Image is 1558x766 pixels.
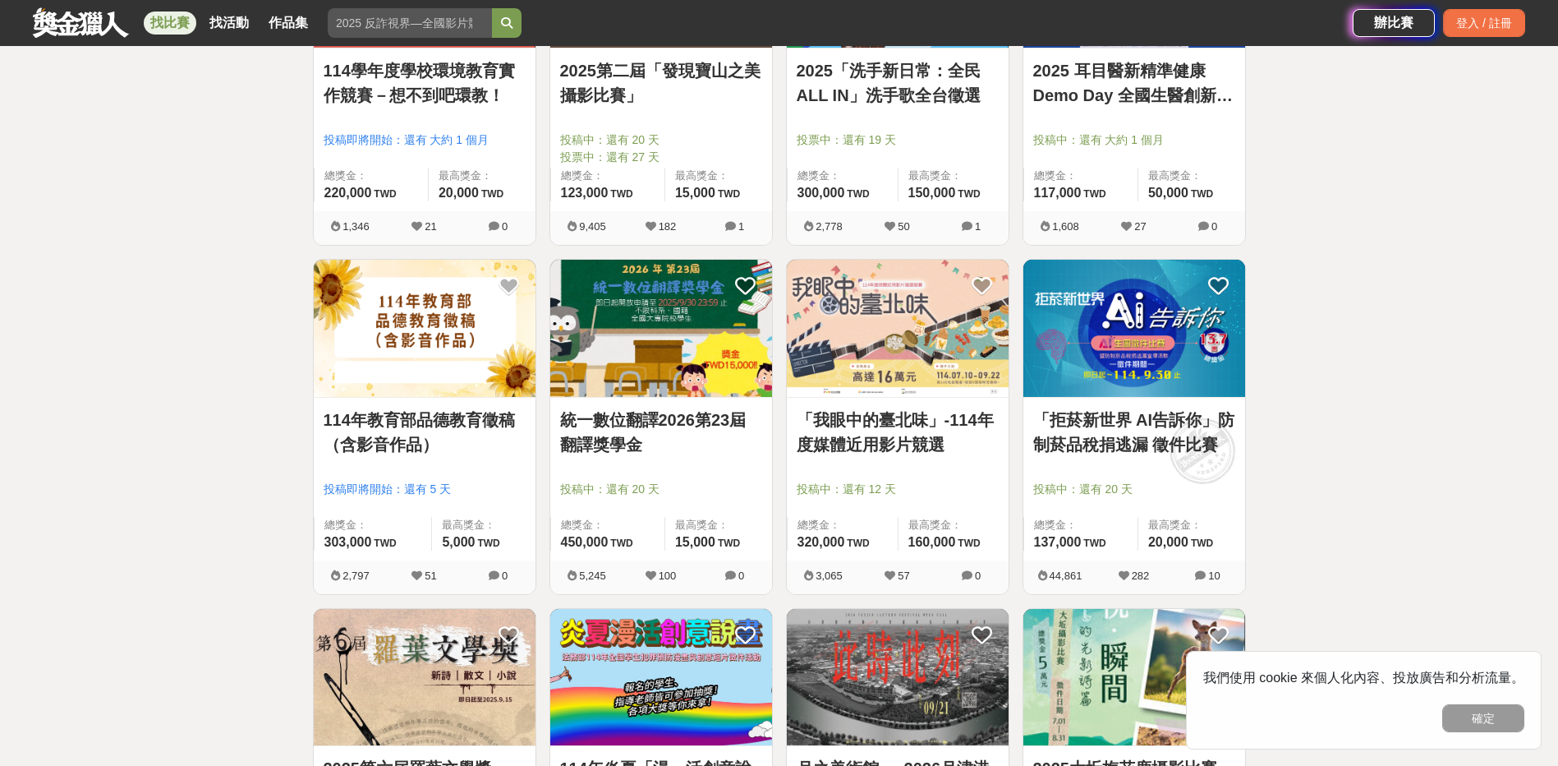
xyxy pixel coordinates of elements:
[1203,671,1524,685] span: 我們使用 cookie 來個人化內容、投放廣告和分析流量。
[1034,517,1128,533] span: 總獎金：
[797,58,999,108] a: 2025「洗手新日常：全民 ALL IN」洗手歌全台徵選
[738,570,744,582] span: 0
[442,517,525,533] span: 最高獎金：
[797,517,888,533] span: 總獎金：
[1033,481,1235,498] span: 投稿中：還有 20 天
[787,260,1009,397] img: Cover Image
[797,168,888,184] span: 總獎金：
[550,260,772,397] img: Cover Image
[1443,9,1525,37] div: 登入 / 註冊
[560,132,762,149] span: 投稿中：還有 20 天
[560,149,762,166] span: 投票中：還有 27 天
[560,408,762,457] a: 統一數位翻譯2026第23屆翻譯獎學金
[1083,538,1105,549] span: TWD
[550,609,772,746] img: Cover Image
[560,481,762,498] span: 投稿中：還有 20 天
[797,535,845,549] span: 320,000
[797,132,999,149] span: 投票中：還有 19 天
[1148,168,1235,184] span: 最高獎金：
[1034,535,1082,549] span: 137,000
[797,481,999,498] span: 投稿中：還有 12 天
[1148,517,1235,533] span: 最高獎金：
[439,168,526,184] span: 最高獎金：
[1132,570,1150,582] span: 282
[797,408,999,457] a: 「我眼中的臺北味」-114年度媒體近用影片競選
[610,538,632,549] span: TWD
[1034,168,1128,184] span: 總獎金：
[908,517,999,533] span: 最高獎金：
[1023,260,1245,397] img: Cover Image
[324,132,526,149] span: 投稿即將開始：還有 大約 1 個月
[1034,186,1082,200] span: 117,000
[314,609,535,747] a: Cover Image
[324,58,526,108] a: 114學年度學校環境教育實作競賽－想不到吧環教！
[561,168,655,184] span: 總獎金：
[144,12,196,35] a: 找比賽
[908,168,999,184] span: 最高獎金：
[1148,186,1188,200] span: 50,000
[324,535,372,549] span: 303,000
[324,517,422,533] span: 總獎金：
[610,188,632,200] span: TWD
[975,220,981,233] span: 1
[1191,188,1213,200] span: TWD
[1211,220,1217,233] span: 0
[1442,704,1524,732] button: 確定
[816,570,843,582] span: 3,065
[324,408,526,457] a: 114年教育部品德教育徵稿（含影音作品）
[975,570,981,582] span: 0
[502,220,508,233] span: 0
[342,570,370,582] span: 2,797
[425,220,436,233] span: 21
[477,538,499,549] span: TWD
[787,609,1009,747] a: Cover Image
[1033,408,1235,457] a: 「拒菸新世界 AI告訴你」防制菸品稅捐逃漏 徵件比賽
[374,188,396,200] span: TWD
[439,186,479,200] span: 20,000
[324,168,418,184] span: 總獎金：
[675,168,762,184] span: 最高獎金：
[718,188,740,200] span: TWD
[579,570,606,582] span: 5,245
[203,12,255,35] a: 找活動
[1052,220,1079,233] span: 1,608
[314,260,535,397] img: Cover Image
[1134,220,1146,233] span: 27
[374,538,396,549] span: TWD
[1083,188,1105,200] span: TWD
[787,609,1009,746] img: Cover Image
[324,186,372,200] span: 220,000
[1023,609,1245,746] img: Cover Image
[561,535,609,549] span: 450,000
[262,12,315,35] a: 作品集
[342,220,370,233] span: 1,346
[675,517,762,533] span: 最高獎金：
[958,538,980,549] span: TWD
[738,220,744,233] span: 1
[1033,58,1235,108] a: 2025 耳目醫新精準健康 Demo Day 全國生醫創新創業競賽
[958,188,980,200] span: TWD
[1023,609,1245,747] a: Cover Image
[908,535,956,549] span: 160,000
[314,609,535,746] img: Cover Image
[1023,260,1245,398] a: Cover Image
[816,220,843,233] span: 2,778
[1353,9,1435,37] a: 辦比賽
[1148,535,1188,549] span: 20,000
[1050,570,1082,582] span: 44,861
[560,58,762,108] a: 2025第二屆「發現寶山之美攝影比賽」
[675,186,715,200] span: 15,000
[314,260,535,398] a: Cover Image
[561,186,609,200] span: 123,000
[797,186,845,200] span: 300,000
[324,481,526,498] span: 投稿即將開始：還有 5 天
[847,188,869,200] span: TWD
[659,570,677,582] span: 100
[550,609,772,747] a: Cover Image
[1191,538,1213,549] span: TWD
[550,260,772,398] a: Cover Image
[561,517,655,533] span: 總獎金：
[425,570,436,582] span: 51
[675,535,715,549] span: 15,000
